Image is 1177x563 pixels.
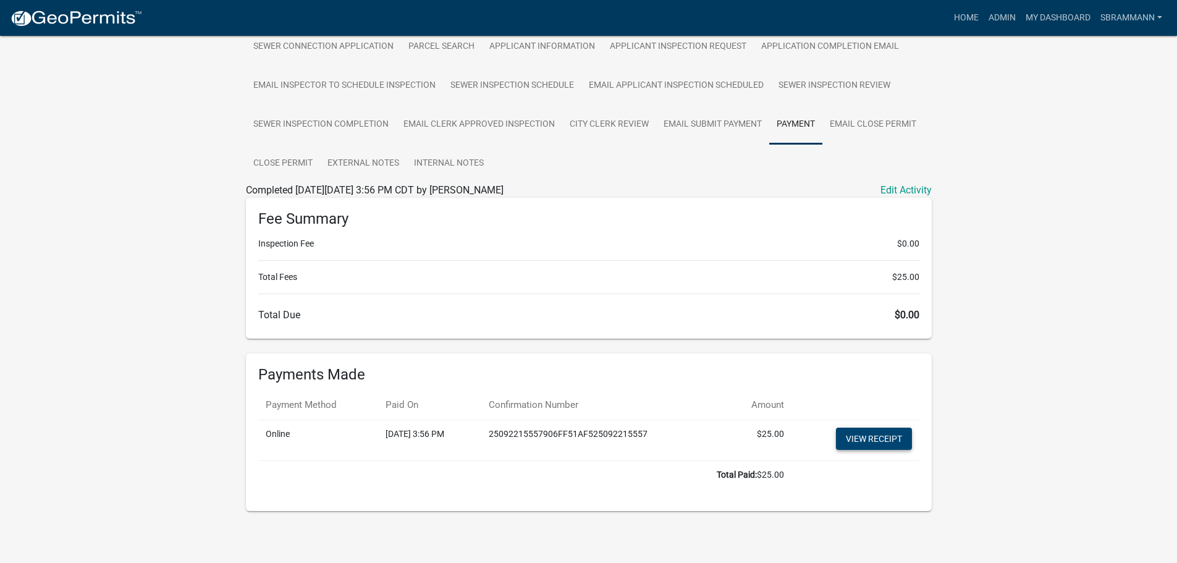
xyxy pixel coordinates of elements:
[771,66,898,106] a: Sewer Inspection Review
[481,420,725,461] td: 25092215557906FF51AF525092215557
[320,144,407,184] a: External Notes
[258,420,379,461] td: Online
[482,27,602,67] a: Applicant Information
[246,144,320,184] a: Close Permit
[246,184,504,196] span: Completed [DATE][DATE] 3:56 PM CDT by [PERSON_NAME]
[892,271,919,284] span: $25.00
[949,6,984,30] a: Home
[258,366,919,384] h6: Payments Made
[1095,6,1167,30] a: SBrammann
[246,105,396,145] a: Sewer Inspection Completion
[246,27,401,67] a: Sewer Connection Application
[656,105,769,145] a: Email Submit Payment
[258,309,919,321] h6: Total Due
[258,391,379,420] th: Payment Method
[443,66,581,106] a: Sewer Inspection Schedule
[258,210,919,228] h6: Fee Summary
[897,237,919,250] span: $0.00
[258,271,919,284] li: Total Fees
[1021,6,1095,30] a: My Dashboard
[258,461,792,489] td: $25.00
[754,27,906,67] a: Application completion Email
[984,6,1021,30] a: Admin
[725,391,791,420] th: Amount
[401,27,482,67] a: Parcel search
[725,420,791,461] td: $25.00
[717,470,757,480] b: Total Paid:
[581,66,771,106] a: Email Applicant Inspection Scheduled
[378,420,481,461] td: [DATE] 3:56 PM
[246,66,443,106] a: Email Inspector to Schedule Inspection
[378,391,481,420] th: Paid On
[822,105,924,145] a: Email Close Permit
[769,105,822,145] a: Payment
[258,237,919,250] li: Inspection Fee
[407,144,491,184] a: Internal Notes
[396,105,562,145] a: Email Clerk Approved Inspection
[880,183,932,198] a: Edit Activity
[836,428,912,450] a: View receipt
[481,391,725,420] th: Confirmation Number
[562,105,656,145] a: City Clerk Review
[895,309,919,321] span: $0.00
[602,27,754,67] a: Applicant Inspection Request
